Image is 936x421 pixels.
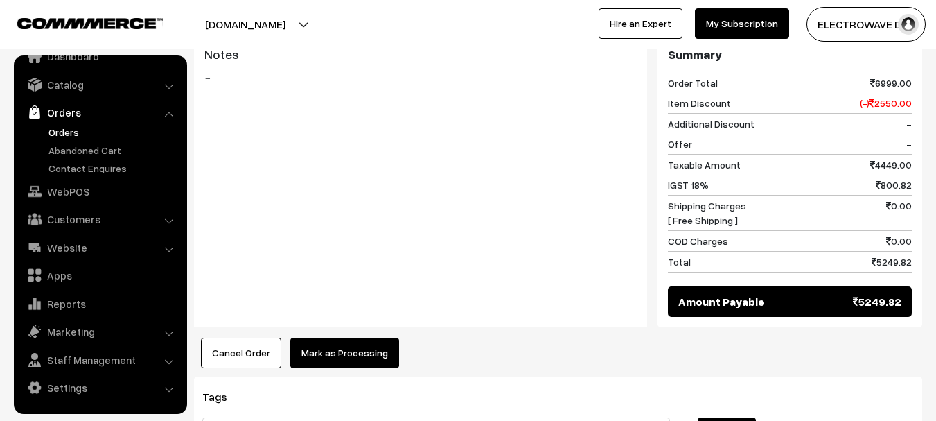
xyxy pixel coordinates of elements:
span: Shipping Charges [ Free Shipping ] [668,198,746,227]
a: My Subscription [695,8,789,39]
span: 0.00 [886,234,912,248]
a: WebPOS [17,179,182,204]
span: COD Charges [668,234,728,248]
span: Total [668,255,691,269]
img: user [898,14,919,35]
span: 5249.82 [872,255,912,269]
a: Customers [17,207,182,232]
a: COMMMERCE [17,14,139,31]
span: 4449.00 [870,157,912,172]
h3: Summary [668,47,912,62]
span: - [906,137,912,151]
span: 5249.82 [853,293,901,310]
button: ELECTROWAVE DE… [806,7,926,42]
span: 6999.00 [870,76,912,90]
span: Offer [668,137,692,151]
a: Website [17,235,182,260]
a: Hire an Expert [599,8,682,39]
span: Order Total [668,76,718,90]
a: Dashboard [17,44,182,69]
span: 0.00 [886,198,912,227]
span: Additional Discount [668,117,754,131]
a: Abandoned Cart [45,143,182,157]
img: COMMMERCE [17,18,163,28]
a: Catalog [17,72,182,97]
button: [DOMAIN_NAME] [157,7,334,42]
span: - [906,117,912,131]
button: Cancel Order [201,338,281,368]
a: Settings [17,375,182,400]
a: Staff Management [17,347,182,372]
span: (-) 2550.00 [860,96,912,110]
span: Item Discount [668,96,731,110]
a: Orders [17,100,182,125]
a: Marketing [17,319,182,344]
span: Tags [202,390,244,404]
span: IGST 18% [668,178,709,192]
a: Contact Enquires [45,161,182,175]
span: Taxable Amount [668,157,741,172]
a: Reports [17,291,182,316]
blockquote: - [204,69,637,86]
span: 800.82 [876,178,912,192]
span: Amount Payable [678,293,765,310]
a: Apps [17,263,182,288]
a: Orders [45,125,182,139]
h3: Notes [204,47,637,62]
button: Mark as Processing [290,338,399,368]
